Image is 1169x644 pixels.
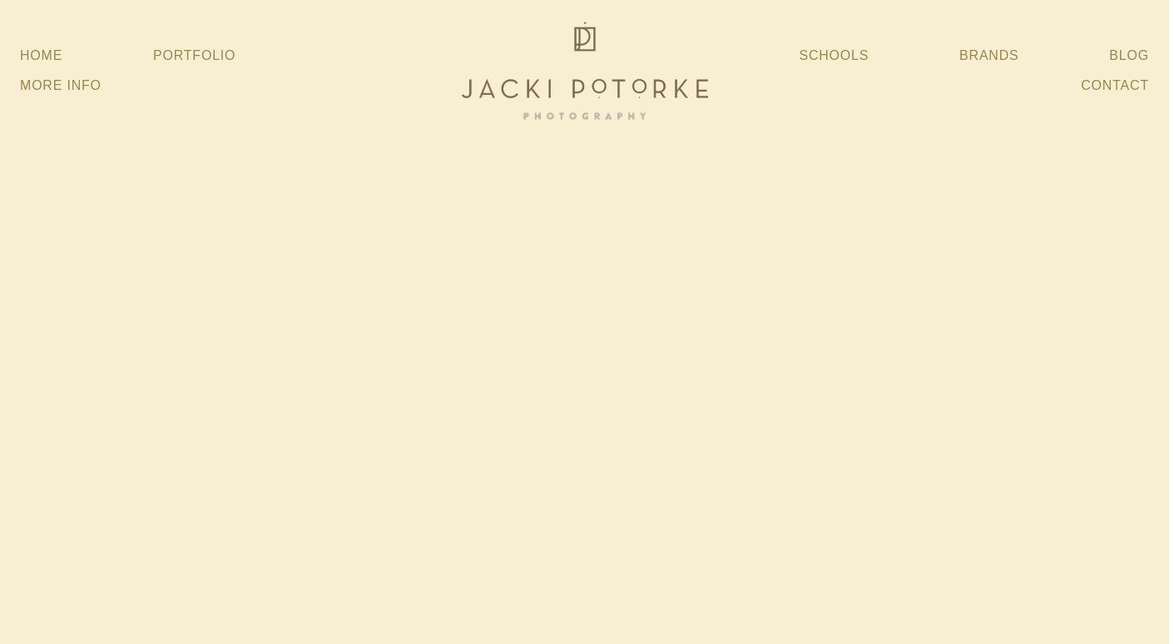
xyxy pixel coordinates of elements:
a: Brands [959,41,1018,71]
a: Contact [1081,71,1149,101]
a: Schools [799,41,869,71]
a: Blog [1109,41,1149,71]
a: Portfolio [153,48,235,62]
a: More Info [20,71,102,101]
img: Jacki Potorke Sacramento Family Photographer [452,17,718,124]
a: Home [20,41,62,71]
